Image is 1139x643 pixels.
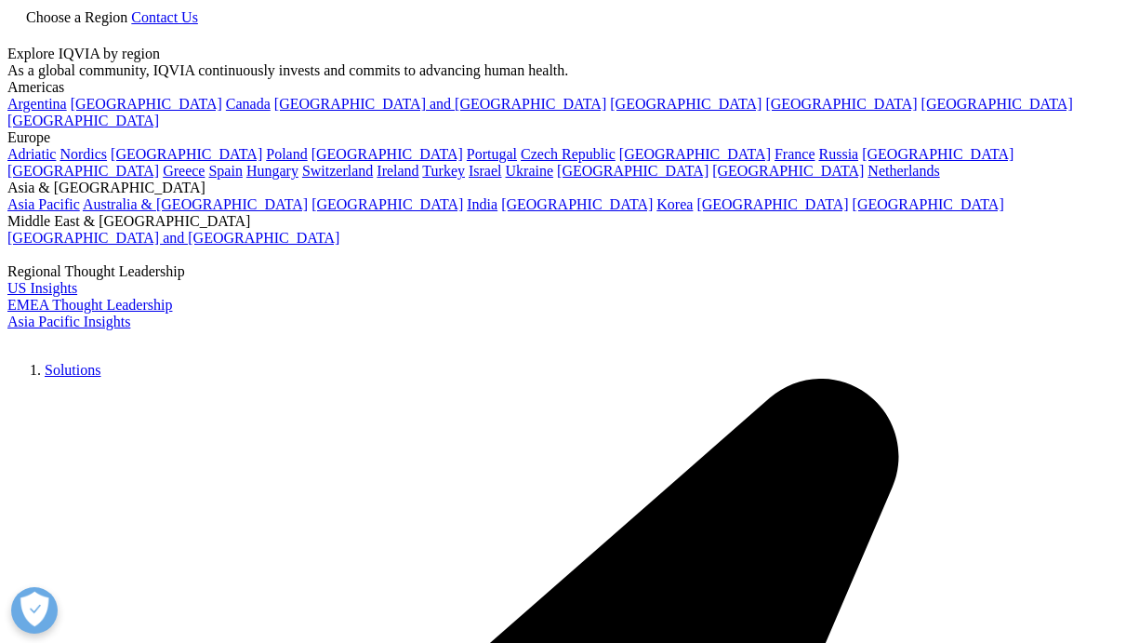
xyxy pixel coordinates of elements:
[302,163,373,179] a: Switzerland
[7,62,1132,79] div: As a global community, IQVIA continuously invests and commits to advancing human health.
[11,587,58,634] button: Open Preferences
[7,180,1132,196] div: Asia & [GEOGRAPHIC_DATA]
[696,196,848,212] a: [GEOGRAPHIC_DATA]
[7,96,67,112] a: Argentina
[7,263,1132,280] div: Regional Thought Leadership
[246,163,298,179] a: Hungary
[775,146,815,162] a: France
[26,9,127,25] span: Choose a Region
[921,96,1073,112] a: [GEOGRAPHIC_DATA]
[71,96,222,112] a: [GEOGRAPHIC_DATA]
[226,96,271,112] a: Canada
[469,163,502,179] a: Israel
[501,196,653,212] a: [GEOGRAPHIC_DATA]
[467,196,497,212] a: India
[111,146,262,162] a: [GEOGRAPHIC_DATA]
[274,96,606,112] a: [GEOGRAPHIC_DATA] and [GEOGRAPHIC_DATA]
[7,196,80,212] a: Asia Pacific
[765,96,917,112] a: [GEOGRAPHIC_DATA]
[131,9,198,25] a: Contact Us
[610,96,762,112] a: [GEOGRAPHIC_DATA]
[7,146,56,162] a: Adriatic
[712,163,864,179] a: [GEOGRAPHIC_DATA]
[521,146,616,162] a: Czech Republic
[7,46,1132,62] div: Explore IQVIA by region
[7,163,159,179] a: [GEOGRAPHIC_DATA]
[619,146,771,162] a: [GEOGRAPHIC_DATA]
[266,146,307,162] a: Poland
[7,79,1132,96] div: Americas
[7,280,77,296] a: US Insights
[7,230,339,246] a: [GEOGRAPHIC_DATA] and [GEOGRAPHIC_DATA]
[163,163,205,179] a: Greece
[45,362,100,378] a: Solutions
[377,163,418,179] a: Ireland
[7,113,159,128] a: [GEOGRAPHIC_DATA]
[208,163,242,179] a: Spain
[467,146,517,162] a: Portugal
[862,146,1013,162] a: [GEOGRAPHIC_DATA]
[506,163,554,179] a: Ukraine
[60,146,107,162] a: Nordics
[7,314,130,329] a: Asia Pacific Insights
[83,196,308,212] a: Australia & [GEOGRAPHIC_DATA]
[7,129,1132,146] div: Europe
[422,163,465,179] a: Turkey
[311,146,463,162] a: [GEOGRAPHIC_DATA]
[7,213,1132,230] div: Middle East & [GEOGRAPHIC_DATA]
[311,196,463,212] a: [GEOGRAPHIC_DATA]
[656,196,693,212] a: Korea
[7,297,172,313] a: EMEA Thought Leadership
[867,163,939,179] a: Netherlands
[853,196,1004,212] a: [GEOGRAPHIC_DATA]
[819,146,859,162] a: Russia
[557,163,709,179] a: [GEOGRAPHIC_DATA]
